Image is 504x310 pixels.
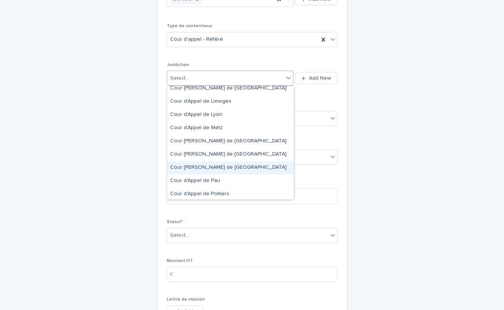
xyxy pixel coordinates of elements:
span: Cour d'appel - Référé [170,35,223,43]
div: Select... [170,231,189,239]
div: Cour d'Appel de Pau [167,174,294,188]
span: Type de contentieux [167,24,212,28]
span: Montant HT [167,259,193,263]
span: Statut [167,220,183,224]
div: € [167,267,182,282]
div: Cour d'Appel de Lyon [167,108,294,122]
div: Select... [170,74,189,82]
span: Juridiction [167,63,189,67]
div: Cour d'Appel de Limoges [167,95,294,108]
div: Cour d'Appel de Paris [167,161,294,174]
div: Cour d'Appel de Montpellier [167,135,294,148]
span: Add New [309,76,331,81]
div: Cour d'Appel de Poitiers [167,188,294,201]
span: Lettre de mission [167,297,205,302]
div: Cour d'Appel de Nîmes [167,148,294,161]
button: Add New [295,72,337,84]
div: Cour d'Appel de Metz [167,122,294,135]
div: Cour d'Appel de Grenoble [167,82,294,95]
